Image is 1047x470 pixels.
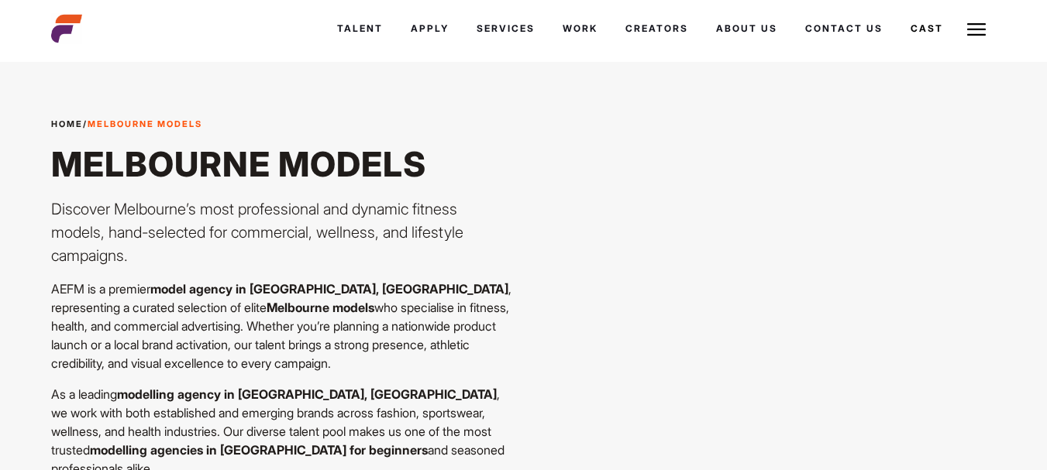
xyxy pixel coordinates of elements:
a: Creators [611,8,702,50]
a: Work [549,8,611,50]
a: Apply [397,8,463,50]
strong: Melbourne models [267,300,374,315]
a: Contact Us [791,8,897,50]
p: AEFM is a premier , representing a curated selection of elite who specialise in fitness, health, ... [51,280,514,372]
a: Cast [897,8,957,50]
strong: Melbourne Models [88,118,202,129]
img: cropped-aefm-brand-fav-22-square.png [51,13,82,44]
a: About Us [702,8,791,50]
strong: modelling agency in [GEOGRAPHIC_DATA], [GEOGRAPHIC_DATA] [117,386,497,402]
a: Home [51,118,83,129]
h1: Melbourne Models [51,143,514,185]
img: Burger icon [967,20,986,39]
strong: modelling agencies in [GEOGRAPHIC_DATA] for beginners [90,442,428,458]
a: Services [463,8,549,50]
strong: model agency in [GEOGRAPHIC_DATA], [GEOGRAPHIC_DATA] [150,281,508,297]
a: Talent [323,8,397,50]
span: / [51,118,202,131]
p: Discover Melbourne’s most professional and dynamic fitness models, hand-selected for commercial, ... [51,197,514,267]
